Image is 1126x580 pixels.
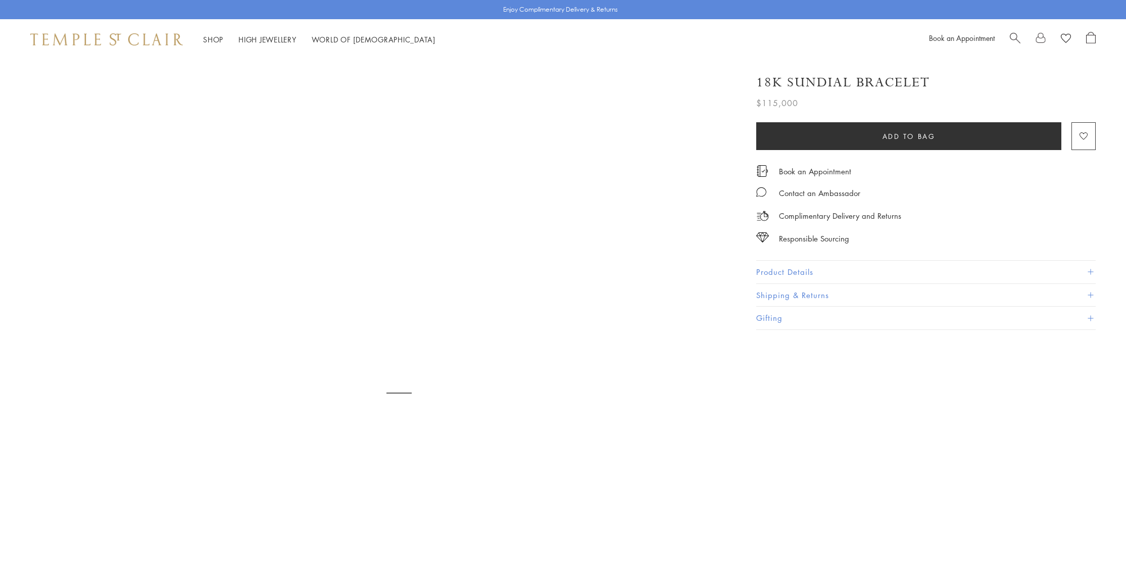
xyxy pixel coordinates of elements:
img: Temple St. Clair [30,33,183,45]
button: Shipping & Returns [756,284,1096,307]
span: $115,000 [756,96,798,110]
div: Responsible Sourcing [779,232,849,245]
span: Add to bag [883,131,936,142]
a: High JewelleryHigh Jewellery [238,34,297,44]
img: icon_delivery.svg [756,210,769,222]
a: Search [1010,32,1020,47]
a: View Wishlist [1061,32,1071,47]
a: World of [DEMOGRAPHIC_DATA]World of [DEMOGRAPHIC_DATA] [312,34,435,44]
img: MessageIcon-01_2.svg [756,187,766,197]
button: Gifting [756,307,1096,329]
img: icon_sourcing.svg [756,232,769,243]
div: Contact an Ambassador [779,187,860,200]
button: Add to bag [756,122,1061,150]
img: icon_appointment.svg [756,165,768,177]
p: Complimentary Delivery and Returns [779,210,901,222]
a: ShopShop [203,34,223,44]
button: Product Details [756,261,1096,283]
p: Enjoy Complimentary Delivery & Returns [503,5,618,15]
a: Book an Appointment [779,166,851,177]
h1: 18K Sundial Bracelet [756,74,930,91]
a: Book an Appointment [929,33,995,43]
a: Open Shopping Bag [1086,32,1096,47]
nav: Main navigation [203,33,435,46]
